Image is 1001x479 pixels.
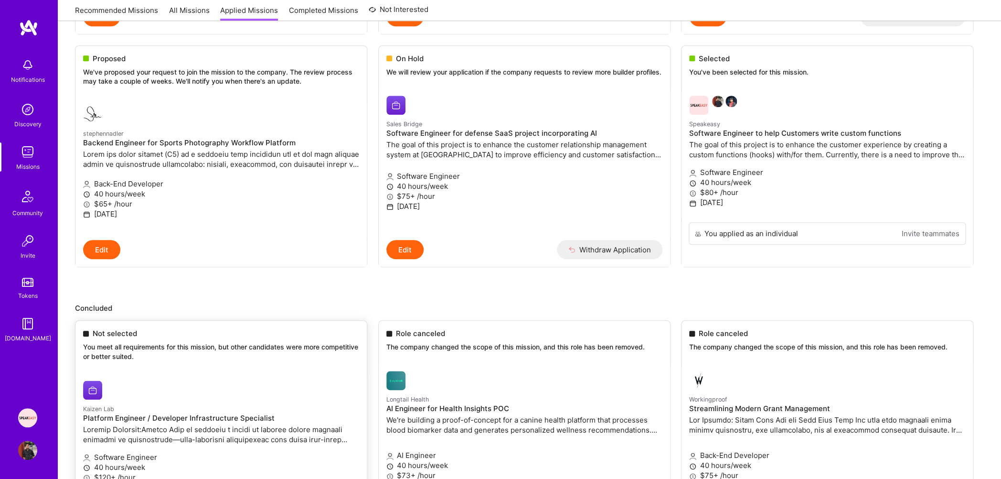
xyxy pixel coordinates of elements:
h4: Platform Engineer / Developer Infrastructure Specialist [83,414,359,423]
span: Proposed [93,54,126,64]
a: Completed Missions [289,5,358,21]
h4: Software Engineer for defense SaaS project incorporating AI [386,129,662,138]
p: $75+ /hour [386,191,662,201]
span: On Hold [396,54,424,64]
p: The goal of this project is to enhance the customer relationship management system at [GEOGRAPHIC... [386,140,662,160]
img: bell [18,55,37,75]
a: Speakeasy: Software Engineer to help Customers write custom functions [16,408,40,427]
div: Discovery [14,119,42,129]
span: Not selected [93,328,137,338]
i: icon Applicant [83,181,90,188]
img: teamwork [18,142,37,162]
div: Community [12,208,43,218]
div: Invite [21,250,35,261]
p: 40 hours/week [386,181,662,191]
p: Software Engineer [386,171,662,181]
div: Tokens [18,291,38,301]
a: All Missions [169,5,210,21]
small: stephennadler [83,130,124,137]
i: icon Applicant [386,173,394,180]
i: icon MoneyGray [83,201,90,208]
p: 40 hours/week [83,462,359,472]
a: Sales Bridge company logoSales BridgeSoftware Engineer for defense SaaS project incorporating AIT... [379,88,670,240]
i: icon Calendar [83,211,90,218]
a: Recommended Missions [75,5,158,21]
img: stephennadler company logo [83,105,102,124]
div: [DOMAIN_NAME] [5,333,51,343]
img: tokens [22,278,33,287]
button: Edit [83,240,120,259]
img: User Avatar [18,441,37,460]
a: Not Interested [369,4,428,21]
p: Software Engineer [83,452,359,462]
i: icon Applicant [83,454,90,461]
img: Community [16,185,39,208]
p: 40 hours/week [83,189,359,199]
button: Edit [386,240,424,259]
a: stephennadler company logostephennadlerBackend Engineer for Sports Photography Workflow PlatformL... [75,98,367,240]
a: Applied Missions [220,5,278,21]
i: icon MoneyGray [386,193,394,200]
div: Notifications [11,75,45,85]
img: discovery [18,100,37,119]
h4: Backend Engineer for Sports Photography Workflow Platform [83,139,359,147]
p: $65+ /hour [83,199,359,209]
img: Sales Bridge company logo [386,96,405,115]
img: Speakeasy: Software Engineer to help Customers write custom functions [18,408,37,427]
img: Kaizen Lab company logo [83,381,102,400]
p: Lorem ips dolor sitamet (C5) ad e seddoeiu temp incididun utl et dol magn aliquae admin ve quisno... [83,149,359,169]
div: Missions [16,162,40,172]
p: Loremip Dolorsit:Ametco Adip el seddoeiu t incidi ut laboree dolore magnaali enimadmi ve quisnost... [83,425,359,445]
i: icon Calendar [386,203,394,210]
a: User Avatar [16,441,40,460]
small: Kaizen Lab [83,405,114,413]
p: We will review your application if the company requests to review more builder profiles. [386,67,662,77]
p: We've proposed your request to join the mission to the company. The review process may take a cou... [83,67,359,86]
small: Sales Bridge [386,120,422,128]
p: Concluded [75,303,984,313]
p: [DATE] [386,201,662,211]
button: Withdraw Application [557,240,662,259]
img: logo [19,19,38,36]
p: You meet all requirements for this mission, but other candidates were more competitive or better ... [83,342,359,361]
p: Back-End Developer [83,179,359,189]
i: icon Clock [83,464,90,471]
img: guide book [18,314,37,333]
i: icon Clock [386,183,394,190]
p: [DATE] [83,209,359,219]
img: Invite [18,231,37,250]
i: icon Clock [83,191,90,198]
